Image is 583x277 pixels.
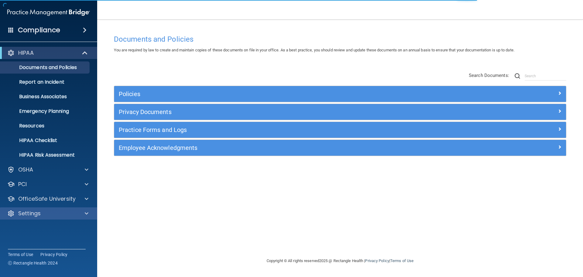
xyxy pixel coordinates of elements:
[525,71,566,81] input: Search
[4,79,87,85] p: Report an Incident
[18,166,33,173] p: OSHA
[7,6,90,19] img: PMB logo
[7,49,88,57] a: HIPAA
[119,144,448,151] h5: Employee Acknowledgments
[114,48,514,52] span: You are required by law to create and maintain copies of these documents on file in your office. ...
[229,251,451,271] div: Copyright © All rights reserved 2025 @ Rectangle Health | |
[40,251,68,258] a: Privacy Policy
[119,107,561,117] a: Privacy Documents
[4,152,87,158] p: HIPAA Risk Assessment
[18,181,27,188] p: PCI
[7,166,88,173] a: OSHA
[18,195,76,203] p: OfficeSafe University
[119,125,561,135] a: Practice Forms and Logs
[18,49,34,57] p: HIPAA
[18,26,60,34] h4: Compliance
[4,94,87,100] p: Business Associates
[7,210,88,217] a: Settings
[119,126,448,133] h5: Practice Forms and Logs
[469,73,509,78] span: Search Documents:
[8,251,33,258] a: Terms of Use
[390,258,414,263] a: Terms of Use
[119,91,448,97] h5: Policies
[114,35,566,43] h4: Documents and Policies
[7,195,88,203] a: OfficeSafe University
[365,258,389,263] a: Privacy Policy
[4,137,87,144] p: HIPAA Checklist
[4,64,87,71] p: Documents and Policies
[18,210,41,217] p: Settings
[119,143,561,153] a: Employee Acknowledgments
[515,73,520,79] img: ic-search.3b580494.png
[4,123,87,129] p: Resources
[4,108,87,114] p: Emergency Planning
[8,260,58,266] span: Ⓒ Rectangle Health 2024
[7,181,88,188] a: PCI
[119,109,448,115] h5: Privacy Documents
[478,234,576,258] iframe: Drift Widget Chat Controller
[119,89,561,99] a: Policies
